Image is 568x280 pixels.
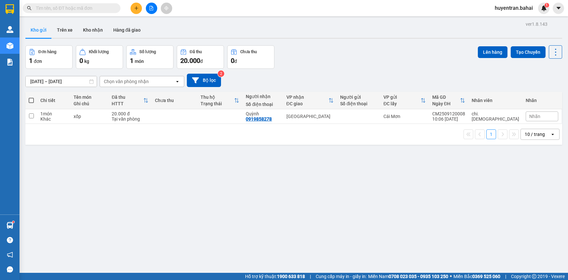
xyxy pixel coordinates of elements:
button: 1 [486,129,496,139]
div: VP nhận [286,95,329,100]
div: ver 1.8.143 [526,21,547,28]
div: Cái Mơn [383,114,426,119]
strong: 0708 023 035 - 0935 103 250 [389,274,448,279]
div: [GEOGRAPHIC_DATA] [286,114,334,119]
button: Lên hàng [478,46,507,58]
img: warehouse-icon [7,222,13,229]
div: xốp [74,114,105,119]
span: Hỗ trợ kỹ thuật: [245,273,305,280]
div: Người nhận [246,94,280,99]
button: file-add [146,3,157,14]
button: Khối lượng0kg [76,45,123,69]
span: 1 [546,3,548,7]
div: Nhãn [526,98,558,103]
div: 10:06 [DATE] [432,116,465,122]
button: Đơn hàng1đơn [25,45,73,69]
span: đ [234,59,237,64]
button: caret-down [553,3,564,14]
span: món [135,59,144,64]
button: Chưa thu0đ [227,45,274,69]
th: Toggle SortBy [283,92,337,109]
th: Toggle SortBy [429,92,468,109]
div: Chưa thu [155,98,194,103]
span: notification [7,252,13,258]
th: Toggle SortBy [108,92,151,109]
button: Bộ lọc [187,74,221,87]
div: Số lượng [139,50,156,54]
div: 0919858278 [246,116,272,122]
button: Hàng đã giao [108,22,146,38]
button: Tạo Chuyến [511,46,546,58]
div: Số điện thoại [246,102,280,107]
span: 1 [29,57,33,65]
button: Kho gửi [25,22,52,38]
th: Toggle SortBy [380,92,429,109]
img: warehouse-icon [7,42,13,49]
button: Trên xe [52,22,78,38]
div: Người gửi [340,95,377,100]
div: Đơn hàng [38,50,56,54]
span: huyentran.bahai [490,4,538,12]
svg: open [175,79,180,84]
div: Số điện thoại [340,101,377,106]
span: 0 [231,57,234,65]
sup: 1 [12,221,14,223]
div: CM2509120008 [432,111,465,116]
div: VP gửi [383,95,421,100]
div: Tên món [74,95,105,100]
span: file-add [149,6,154,10]
div: Quỳnh [246,111,280,116]
div: Chưa thu [240,50,257,54]
img: icon-new-feature [541,5,547,11]
div: Đã thu [190,50,202,54]
span: question-circle [7,237,13,243]
span: đ [200,59,203,64]
div: Nhân viên [472,98,519,103]
img: logo-vxr [6,4,14,14]
div: Trạng thái [201,101,234,106]
span: caret-down [556,5,561,11]
span: copyright [532,274,536,279]
span: | [505,273,506,280]
div: Khác [40,116,67,122]
span: Miền Nam [368,273,448,280]
span: message [7,266,13,273]
span: Cung cấp máy in - giấy in: [316,273,367,280]
img: solution-icon [7,59,13,66]
div: 10 / trang [525,131,545,138]
div: HTTT [112,101,143,106]
button: aim [161,3,172,14]
div: Chọn văn phòng nhận [104,78,149,85]
sup: 1 [545,3,549,7]
span: đơn [34,59,42,64]
span: Miền Bắc [453,273,500,280]
strong: 0369 525 060 [472,274,500,279]
svg: open [550,132,555,137]
div: 1 món [40,111,67,116]
span: ⚪️ [450,275,452,278]
span: | [310,273,311,280]
div: ĐC giao [286,101,329,106]
img: warehouse-icon [7,26,13,33]
div: Đã thu [112,95,143,100]
span: kg [84,59,89,64]
input: Tìm tên, số ĐT hoặc mã đơn [36,5,113,12]
div: Ghi chú [74,101,105,106]
div: ĐC lấy [383,101,421,106]
div: chi.bahai [472,111,519,122]
button: plus [131,3,142,14]
div: 20.000 đ [112,111,148,116]
th: Toggle SortBy [197,92,243,109]
span: 20.000 [180,57,200,65]
sup: 2 [218,70,224,77]
span: aim [164,6,169,10]
span: plus [134,6,139,10]
input: Select a date range. [26,76,97,87]
button: Đã thu20.000đ [177,45,224,69]
span: 1 [130,57,133,65]
span: Nhãn [529,114,540,119]
span: search [27,6,32,10]
span: 0 [79,57,83,65]
div: Khối lượng [89,50,109,54]
div: Tại văn phòng [112,116,148,122]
